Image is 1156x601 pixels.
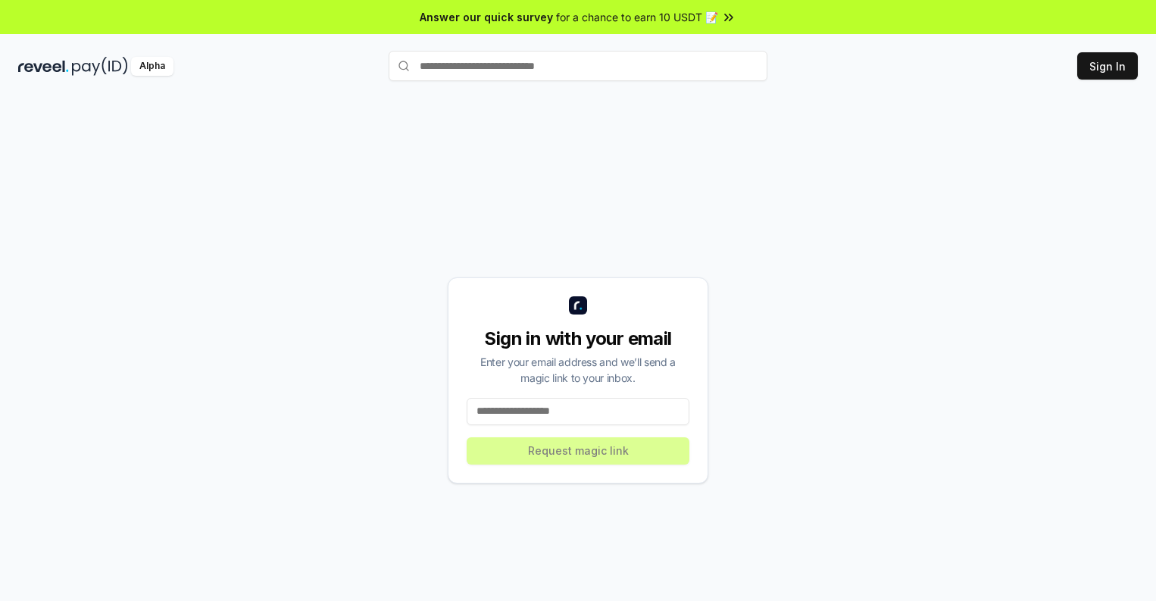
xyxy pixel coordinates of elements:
[467,327,689,351] div: Sign in with your email
[467,354,689,386] div: Enter your email address and we’ll send a magic link to your inbox.
[1077,52,1138,80] button: Sign In
[72,57,128,76] img: pay_id
[569,296,587,315] img: logo_small
[420,9,553,25] span: Answer our quick survey
[556,9,718,25] span: for a chance to earn 10 USDT 📝
[18,57,69,76] img: reveel_dark
[131,57,173,76] div: Alpha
